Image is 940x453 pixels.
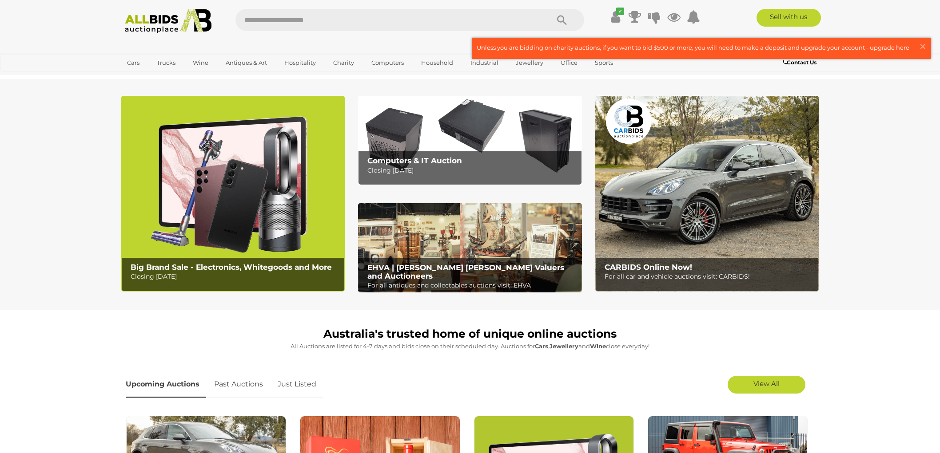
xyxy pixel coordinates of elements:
a: Upcoming Auctions [126,371,206,398]
a: ✔ [609,9,622,25]
b: Contact Us [783,59,817,66]
a: View All [728,376,805,394]
img: Computers & IT Auction [358,96,582,185]
span: View All [753,379,780,388]
a: Sports [589,55,619,70]
a: CARBIDS Online Now! CARBIDS Online Now! For all car and vehicle auctions visit: CARBIDS! [595,96,819,291]
a: Office [555,55,583,70]
a: Industrial [465,55,504,70]
b: CARBIDS Online Now! [605,263,692,272]
a: EHVA | Evans Hastings Valuers and Auctioneers EHVA | [PERSON_NAME] [PERSON_NAME] Valuers and Auct... [358,203,582,293]
p: For all antiques and collectables auctions visit: EHVA [367,280,577,291]
strong: Cars [535,343,548,350]
h1: Australia's trusted home of unique online auctions [126,328,814,340]
a: Hospitality [279,55,322,70]
img: Allbids.com.au [120,9,216,33]
a: Just Listed [271,371,323,398]
b: Big Brand Sale - Electronics, Whitegoods and More [131,263,332,272]
button: Search [540,9,584,31]
a: Computers [366,55,410,70]
img: CARBIDS Online Now! [595,96,819,291]
p: For all car and vehicle auctions visit: CARBIDS! [605,271,814,282]
a: Wine [187,55,214,70]
b: Computers & IT Auction [367,156,462,165]
span: × [919,38,927,55]
a: Household [415,55,459,70]
b: EHVA | [PERSON_NAME] [PERSON_NAME] Valuers and Auctioneers [367,263,564,280]
a: Charity [327,55,360,70]
a: Sell with us [757,9,821,27]
strong: Wine [590,343,606,350]
p: Closing [DATE] [367,165,577,176]
a: Cars [121,55,145,70]
a: Antiques & Art [220,55,273,70]
a: Past Auctions [207,371,270,398]
a: Contact Us [783,58,819,67]
p: All Auctions are listed for 4-7 days and bids close on their scheduled day. Auctions for , and cl... [126,341,814,351]
img: Big Brand Sale - Electronics, Whitegoods and More [121,96,345,291]
img: EHVA | Evans Hastings Valuers and Auctioneers [358,203,582,293]
a: [GEOGRAPHIC_DATA] [121,70,196,85]
strong: Jewellery [550,343,578,350]
a: Computers & IT Auction Computers & IT Auction Closing [DATE] [358,96,582,185]
p: Closing [DATE] [131,271,340,282]
i: ✔ [616,8,624,15]
a: Big Brand Sale - Electronics, Whitegoods and More Big Brand Sale - Electronics, Whitegoods and Mo... [121,96,345,291]
a: Jewellery [510,55,549,70]
a: Trucks [151,55,181,70]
